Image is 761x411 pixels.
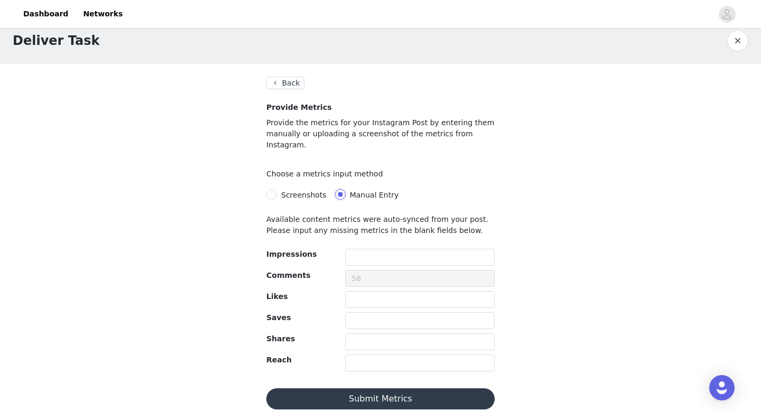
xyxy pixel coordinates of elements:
h4: Provide Metrics [266,102,495,113]
h1: Deliver Task [13,31,99,50]
p: Available content metrics were auto-synced from your post. Please input any missing metrics in th... [266,214,495,236]
span: Shares [266,334,295,343]
span: Screenshots [281,191,327,199]
span: Reach [266,356,292,364]
span: Manual Entry [350,191,399,199]
p: Provide the metrics for your Instagram Post by entering them manually or uploading a screenshot o... [266,117,495,151]
a: Dashboard [17,2,75,26]
div: Open Intercom Messenger [709,375,735,400]
span: Likes [266,292,287,301]
button: Back [266,77,304,89]
span: Comments [266,271,311,279]
button: Submit Metrics [266,388,495,409]
label: Choose a metrics input method [266,170,388,178]
span: Saves [266,313,291,322]
input: 56 [345,270,495,287]
span: Impressions [266,250,317,258]
div: avatar [722,6,732,23]
a: Networks [77,2,129,26]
